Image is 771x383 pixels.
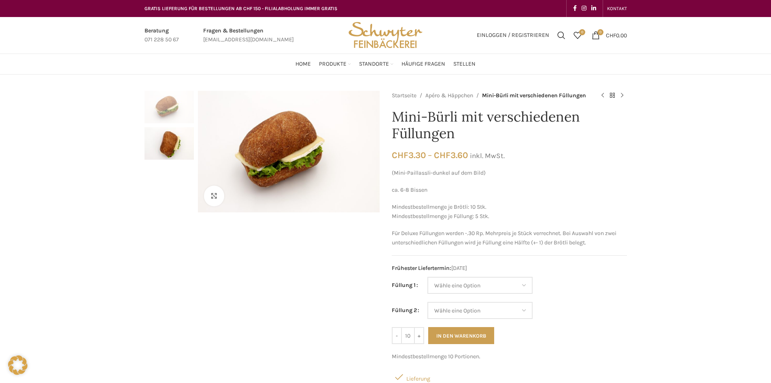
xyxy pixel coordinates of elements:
span: CHF [606,32,616,39]
a: 0 [569,27,586,43]
a: Site logo [346,31,425,38]
span: Häufige Fragen [401,60,445,68]
bdi: 3.30 [392,150,426,160]
a: Infobox link [203,26,294,45]
a: Facebook social link [571,3,579,14]
nav: Breadcrumb [392,91,590,101]
img: Mini-Bürli mit verschiedenen Füllungen – Bild 2 [144,127,194,160]
span: Home [295,60,311,68]
div: Meine Wunschliste [569,27,586,43]
span: – [428,150,432,160]
label: Füllung 1 [392,281,418,290]
div: Mindestbestellmenge 10 Portionen. [392,352,627,361]
img: Mini-Bürli mit verschiedenen Füllungen [144,91,194,123]
input: - [392,327,402,344]
a: Infobox link [144,26,179,45]
p: Für Deluxe Füllungen werden -.30 Rp. Mehrpreis je Stück verrechnet. Bei Auswahl von zwei untersch... [392,229,627,247]
span: CHF [434,150,450,160]
a: Einloggen / Registrieren [473,27,553,43]
a: Apéro & Häppchen [425,91,473,100]
a: Startseite [392,91,416,100]
a: Standorte [359,56,393,72]
input: + [414,327,424,344]
bdi: 0.00 [606,32,627,39]
a: Suchen [553,27,569,43]
button: In den Warenkorb [428,327,494,344]
span: 0 [597,29,603,35]
div: Main navigation [140,56,631,72]
label: Füllung 2 [392,306,419,315]
a: Stellen [453,56,476,72]
a: Häufige Fragen [401,56,445,72]
a: 0 CHF0.00 [588,27,631,43]
span: Einloggen / Registrieren [477,32,549,38]
img: Bäckerei Schwyter [346,17,425,53]
p: (Mini-Paillassli-dunkel auf dem Bild) [392,169,627,178]
a: Home [295,56,311,72]
p: Mindestbestellmenge je Brötli: 10 Stk. Mindestbestellmenge je Füllung: 5 Stk. [392,203,627,221]
span: 0 [579,29,585,35]
span: Mini-Bürli mit verschiedenen Füllungen [482,91,586,100]
span: KONTAKT [607,6,627,11]
bdi: 3.60 [434,150,468,160]
input: Produktmenge [402,327,414,344]
span: CHF [392,150,408,160]
span: GRATIS LIEFERUNG FÜR BESTELLUNGEN AB CHF 150 - FILIALABHOLUNG IMMER GRATIS [144,6,338,11]
a: KONTAKT [607,0,627,17]
a: Next product [617,91,627,101]
div: Secondary navigation [603,0,631,17]
a: Instagram social link [579,3,589,14]
span: Produkte [319,60,346,68]
small: inkl. MwSt. [470,152,505,160]
span: [DATE] [392,264,627,273]
span: Frühester Liefertermin: [392,265,451,272]
a: Produkte [319,56,351,72]
h1: Mini-Bürli mit verschiedenen Füllungen [392,109,627,142]
span: Stellen [453,60,476,68]
p: ca. 6-8 Bissen [392,186,627,195]
a: Linkedin social link [589,3,599,14]
a: Previous product [598,91,607,101]
span: Standorte [359,60,389,68]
